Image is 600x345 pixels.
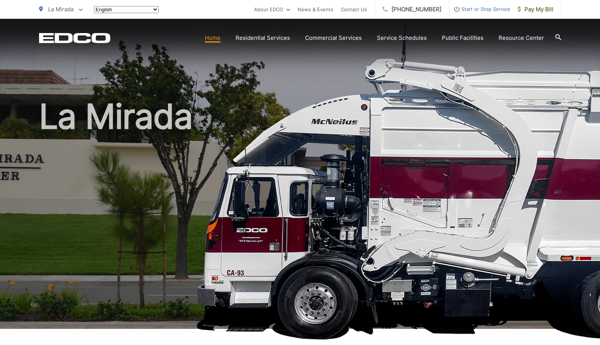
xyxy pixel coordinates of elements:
a: About EDCO [254,5,290,14]
a: Public Facilities [442,33,484,42]
span: Pay My Bill [518,5,553,14]
a: News & Events [298,5,333,14]
a: Residential Services [236,33,290,42]
a: Contact Us [341,5,367,14]
a: EDCD logo. Return to the homepage. [39,33,110,43]
a: Home [205,33,221,42]
span: La Mirada [48,6,74,13]
select: Select a language [94,6,159,13]
a: Commercial Services [305,33,362,42]
h1: La Mirada [39,98,561,336]
a: Resource Center [499,33,544,42]
a: Service Schedules [377,33,427,42]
